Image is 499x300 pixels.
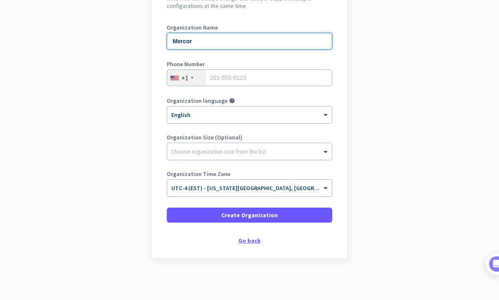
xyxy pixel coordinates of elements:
button: Create Organization [167,208,332,223]
label: Organization Size (Optional) [167,134,332,140]
label: Organization Name [167,25,332,30]
input: 201-555-0123 [167,69,332,86]
label: Organization language [167,98,227,104]
span: Create Organization [221,211,278,219]
div: +1 [181,74,188,82]
div: Go back [167,238,332,243]
input: What is the name of your organization? [167,33,332,50]
label: Organization Time Zone [167,171,332,177]
label: Phone Number [167,61,332,67]
i: help [229,98,235,104]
